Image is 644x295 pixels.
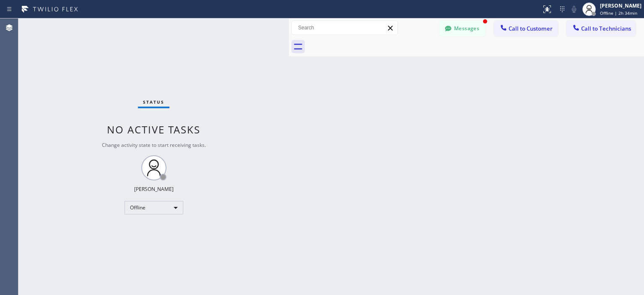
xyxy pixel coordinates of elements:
[439,21,486,37] button: Messages
[134,185,174,193] div: [PERSON_NAME]
[568,3,580,15] button: Mute
[292,21,397,34] input: Search
[102,141,206,149] span: Change activity state to start receiving tasks.
[125,201,183,214] div: Offline
[600,10,637,16] span: Offline | 2h 34min
[494,21,558,37] button: Call to Customer
[509,25,553,32] span: Call to Customer
[581,25,631,32] span: Call to Technicians
[143,99,164,105] span: Status
[107,123,200,136] span: No active tasks
[600,2,641,9] div: [PERSON_NAME]
[566,21,636,37] button: Call to Technicians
